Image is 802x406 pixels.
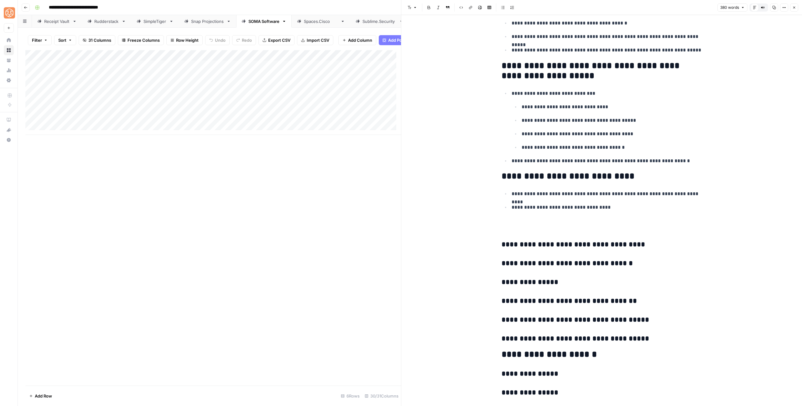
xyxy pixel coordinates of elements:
a: Browse [4,45,14,55]
button: Sort [54,35,76,45]
div: Rudderstack [94,18,119,24]
button: Undo [205,35,230,45]
button: Filter [28,35,52,45]
a: Snap Projections [179,15,236,28]
div: SOMA Software [248,18,279,24]
a: Rudderstack [82,15,131,28]
a: [DOMAIN_NAME] [292,15,350,28]
span: Redo [242,37,252,43]
a: Usage [4,65,14,75]
span: 380 words [720,5,739,10]
div: [DOMAIN_NAME] [362,18,397,24]
a: [DOMAIN_NAME] [350,15,409,28]
span: Add Power Agent [388,37,422,43]
span: Undo [215,37,226,43]
a: SOMA Software [236,15,292,28]
div: Receipt Vault [44,18,70,24]
img: SimpleTiger Logo [4,7,15,19]
a: AirOps Academy [4,115,14,125]
button: 380 words [717,3,747,12]
a: Receipt Vault [32,15,82,28]
a: SimpleTiger [131,15,179,28]
div: 6 Rows [338,391,362,401]
div: Snap Projections [191,18,224,24]
button: Import CSV [297,35,333,45]
button: Add Power Agent [379,35,426,45]
button: Add Row [25,391,56,401]
button: Row Height [166,35,203,45]
a: Your Data [4,55,14,65]
div: 30/31 Columns [362,391,401,401]
span: Freeze Columns [128,37,160,43]
button: Help + Support [4,135,14,145]
button: Export CSV [258,35,294,45]
span: Add Column [348,37,372,43]
button: Workspace: SimpleTiger [4,5,14,21]
button: Freeze Columns [118,35,164,45]
a: Settings [4,75,14,85]
div: [DOMAIN_NAME] [304,18,338,24]
span: Sort [58,37,66,43]
span: Export CSV [268,37,290,43]
button: 31 Columns [79,35,115,45]
span: Filter [32,37,42,43]
span: Add Row [35,393,52,399]
span: Import CSV [307,37,329,43]
button: What's new? [4,125,14,135]
span: 31 Columns [88,37,111,43]
button: Add Column [338,35,376,45]
div: SimpleTiger [143,18,167,24]
a: Home [4,35,14,45]
button: Redo [232,35,256,45]
span: Row Height [176,37,199,43]
div: What's new? [4,125,13,135]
